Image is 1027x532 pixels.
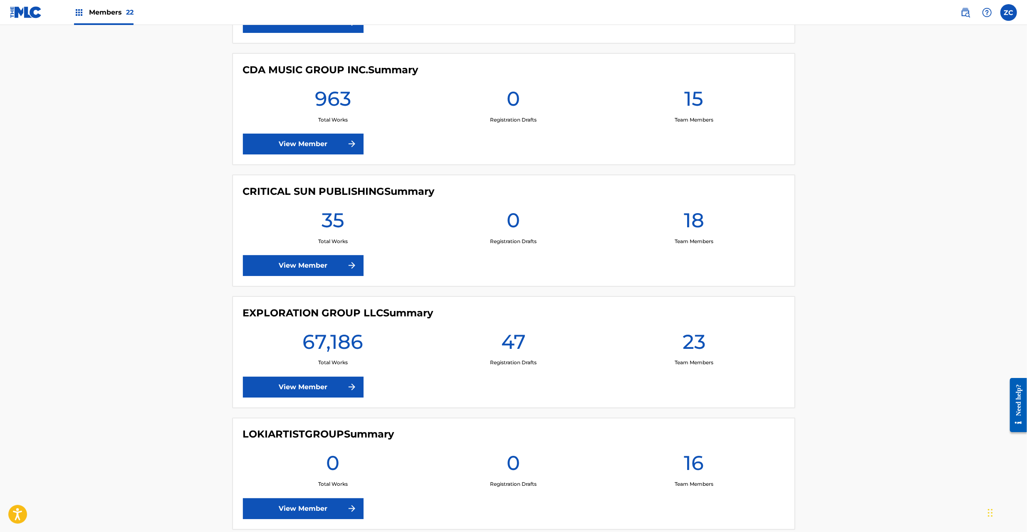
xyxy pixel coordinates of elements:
p: Team Members [675,238,713,245]
a: View Member [243,498,364,519]
a: View Member [243,134,364,154]
h1: 0 [326,451,339,481]
h1: 963 [315,86,351,116]
h1: 16 [684,451,704,481]
h1: 18 [684,208,704,238]
p: Registration Drafts [490,238,537,245]
h4: LOKIARTISTGROUP [243,428,394,441]
h1: 0 [507,208,520,238]
img: Top Rightsholders [74,7,84,17]
p: Registration Drafts [490,481,537,488]
span: 22 [126,8,134,16]
img: f7272a7cc735f4ea7f67.svg [347,504,357,514]
span: Members [89,7,134,17]
iframe: Resource Center [1004,372,1027,439]
div: Drag [988,500,993,525]
img: MLC Logo [10,6,42,18]
h4: CRITICAL SUN PUBLISHING [243,185,435,198]
a: View Member [243,255,364,276]
h1: 0 [507,86,520,116]
h1: 67,186 [302,329,363,359]
p: Registration Drafts [490,116,537,124]
img: f7272a7cc735f4ea7f67.svg [347,261,357,271]
p: Total Works [318,359,348,367]
a: View Member [243,377,364,398]
h1: 35 [322,208,344,238]
img: help [982,7,992,17]
h1: 23 [683,329,705,359]
div: User Menu [1000,4,1017,21]
div: Help [979,4,995,21]
p: Team Members [675,359,713,367]
p: Team Members [675,481,713,488]
p: Registration Drafts [490,359,537,367]
h1: 0 [507,451,520,481]
a: Public Search [957,4,974,21]
h4: EXPLORATION GROUP LLC [243,307,433,319]
p: Team Members [675,116,713,124]
h1: 47 [501,329,526,359]
h1: 15 [684,86,703,116]
iframe: Chat Widget [985,492,1027,532]
h4: CDA MUSIC GROUP INC. [243,64,418,76]
p: Total Works [318,238,348,245]
p: Total Works [318,481,348,488]
p: Total Works [318,116,348,124]
img: search [960,7,970,17]
img: f7272a7cc735f4ea7f67.svg [347,139,357,149]
img: f7272a7cc735f4ea7f67.svg [347,382,357,392]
